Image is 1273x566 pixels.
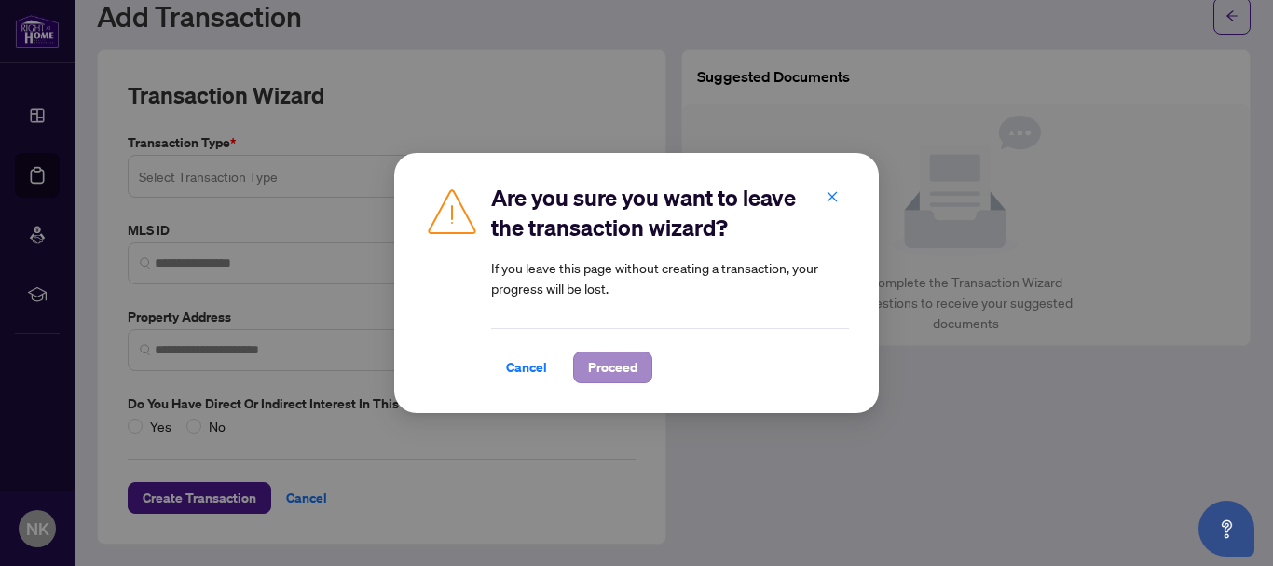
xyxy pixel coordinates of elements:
[573,352,652,383] button: Proceed
[506,352,547,382] span: Cancel
[491,352,562,383] button: Cancel
[826,190,839,203] span: close
[491,257,849,298] article: If you leave this page without creating a transaction, your progress will be lost.
[491,183,849,242] h2: Are you sure you want to leave the transaction wizard?
[1198,501,1254,557] button: Open asap
[588,352,637,382] span: Proceed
